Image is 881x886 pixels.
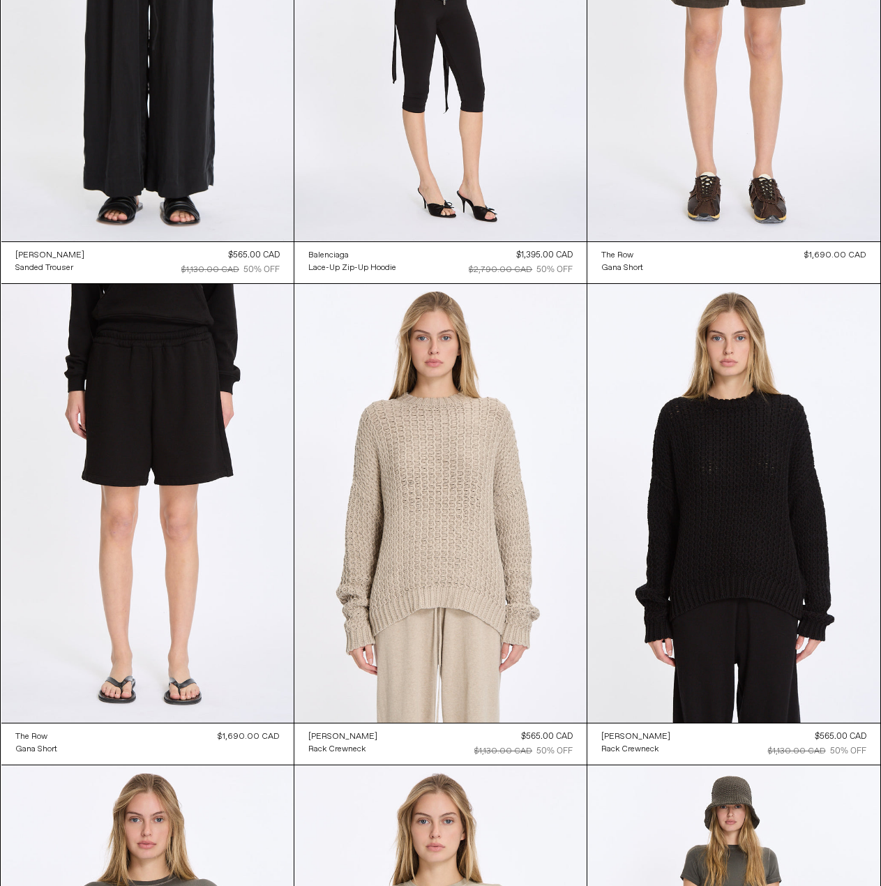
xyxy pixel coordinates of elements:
[15,744,57,756] div: Gana Short
[1,284,294,723] img: The Row Gana Short in black
[243,264,280,276] div: 50% OFF
[294,284,587,723] img: Lauren Manoogian Rack Crewneck
[536,264,573,276] div: 50% OFF
[15,731,47,743] div: The Row
[516,249,573,262] div: $1,395.00 CAD
[15,249,84,262] a: [PERSON_NAME]
[804,249,866,262] div: $1,690.00 CAD
[469,264,532,276] div: $2,790.00 CAD
[601,743,670,756] a: Rack Crewneck
[218,730,280,743] div: $1,690.00 CAD
[536,745,573,758] div: 50% OFF
[830,745,866,758] div: 50% OFF
[768,745,826,758] div: $1,130.00 CAD
[308,743,377,756] a: Rack Crewneck
[601,262,643,274] a: Gana Short
[15,250,84,262] div: [PERSON_NAME]
[15,262,84,274] a: Sanded Trouser
[228,249,280,262] div: $565.00 CAD
[308,730,377,743] a: [PERSON_NAME]
[308,250,349,262] div: Balenciaga
[587,284,880,723] img: Lauren Manoogian Rack Crewneck
[15,743,57,756] a: Gana Short
[601,250,633,262] div: The Row
[308,262,396,274] a: Lace-Up Zip-Up Hoodie
[815,730,866,743] div: $565.00 CAD
[474,745,532,758] div: $1,130.00 CAD
[308,744,366,756] div: Rack Crewneck
[15,262,73,274] div: Sanded Trouser
[601,730,670,743] a: [PERSON_NAME]
[601,744,658,756] div: Rack Crewneck
[181,264,239,276] div: $1,130.00 CAD
[15,730,57,743] a: The Row
[601,249,643,262] a: The Row
[521,730,573,743] div: $565.00 CAD
[308,249,396,262] a: Balenciaga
